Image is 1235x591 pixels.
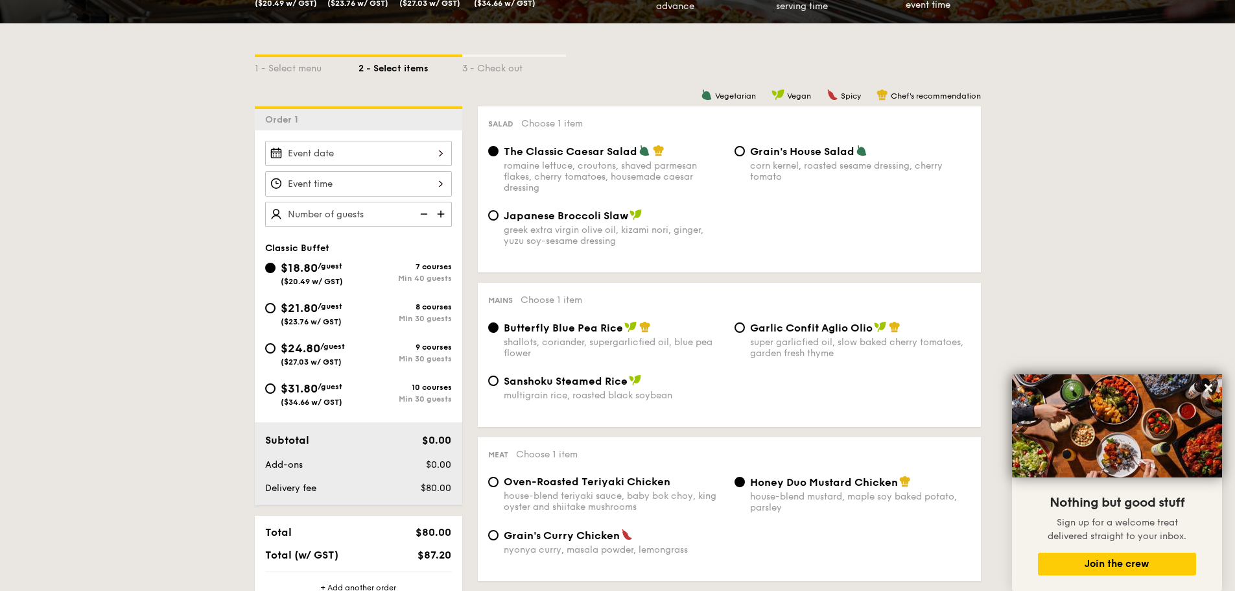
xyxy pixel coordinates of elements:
[359,262,452,271] div: 7 courses
[624,321,637,333] img: icon-vegan.f8ff3823.svg
[488,477,499,487] input: Oven-Roasted Teriyaki Chickenhouse-blend teriyaki sauce, baby bok choy, king oyster and shiitake ...
[750,145,854,158] span: Grain's House Salad
[418,549,451,561] span: $87.20
[265,303,276,313] input: $21.80/guest($23.76 w/ GST)8 coursesMin 30 guests
[504,322,623,334] span: Butterfly Blue Pea Rice
[521,118,583,129] span: Choose 1 item
[787,91,811,101] span: Vegan
[1038,553,1196,575] button: Join the crew
[281,398,342,407] span: ($34.66 w/ GST)
[318,382,342,391] span: /guest
[504,375,628,387] span: Sanshoku Steamed Rice
[359,57,462,75] div: 2 - Select items
[265,526,292,538] span: Total
[265,114,303,125] span: Order 1
[413,202,432,226] img: icon-reduce.1d2dbef1.svg
[265,383,276,394] input: $31.80/guest($34.66 w/ GST)10 coursesMin 30 guests
[359,302,452,311] div: 8 courses
[735,477,745,487] input: Honey Duo Mustard Chickenhouse-blend mustard, maple soy baked potato, parsley
[488,210,499,221] input: Japanese Broccoli Slawgreek extra virgin olive oil, kizami nori, ginger, yuzu soy-sesame dressing
[488,376,499,386] input: Sanshoku Steamed Ricemultigrain rice, roasted black soybean
[504,210,628,222] span: Japanese Broccoli Slaw
[281,277,343,286] span: ($20.49 w/ GST)
[281,261,318,275] span: $18.80
[827,89,838,101] img: icon-spicy.37a8142b.svg
[504,390,724,401] div: multigrain rice, roasted black soybean
[488,322,499,333] input: Butterfly Blue Pea Riceshallots, coriander, supergarlicfied oil, blue pea flower
[281,341,320,356] span: $24.80
[1048,517,1186,542] span: Sign up for a welcome treat delivered straight to your inbox.
[488,119,513,128] span: Salad
[426,459,451,470] span: $0.00
[504,544,724,555] div: nyonya curry, masala powder, lemongrass
[359,314,452,323] div: Min 30 guests
[265,243,329,254] span: Classic Buffet
[639,321,651,333] img: icon-chef-hat.a58ddaea.svg
[841,91,861,101] span: Spicy
[750,160,970,182] div: corn kernel, roasted sesame dressing, cherry tomato
[516,449,578,460] span: Choose 1 item
[1012,374,1222,477] img: DSC07876-Edit02-Large.jpeg
[265,459,303,470] span: Add-ons
[504,476,670,488] span: Oven-Roasted Teriyaki Chicken
[876,89,888,101] img: icon-chef-hat.a58ddaea.svg
[265,263,276,273] input: $18.80/guest($20.49 w/ GST)7 coursesMin 40 guests
[265,434,309,446] span: Subtotal
[255,57,359,75] div: 1 - Select menu
[621,529,633,540] img: icon-spicy.37a8142b.svg
[856,145,867,156] img: icon-vegetarian.fe4039eb.svg
[422,434,451,446] span: $0.00
[504,224,724,247] div: greek extra virgin olive oil, kizami nori, ginger, yuzu soy-sesame dressing
[432,202,452,226] img: icon-add.58712e84.svg
[504,337,724,359] div: shallots, coriander, supergarlicfied oil, blue pea flower
[359,274,452,283] div: Min 40 guests
[891,91,981,101] span: Chef's recommendation
[359,343,452,352] div: 9 courses
[701,89,712,101] img: icon-vegetarian.fe4039eb.svg
[320,342,345,351] span: /guest
[265,171,452,197] input: Event time
[639,145,650,156] img: icon-vegetarian.fe4039eb.svg
[462,57,566,75] div: 3 - Check out
[504,490,724,513] div: house-blend teriyaki sauce, baby bok choy, king oyster and shiitake mushrooms
[771,89,784,101] img: icon-vegan.f8ff3823.svg
[629,209,642,221] img: icon-vegan.f8ff3823.svg
[1198,378,1219,398] button: Close
[889,321,900,333] img: icon-chef-hat.a58ddaea.svg
[504,160,724,193] div: romaine lettuce, croutons, shaved parmesan flakes, cherry tomatoes, housemade caesar dressing
[318,302,342,311] span: /guest
[735,146,745,156] input: Grain's House Saladcorn kernel, roasted sesame dressing, cherry tomato
[265,202,452,227] input: Number of guests
[281,317,342,326] span: ($23.76 w/ GST)
[750,337,970,359] div: super garlicfied oil, slow baked cherry tomatoes, garden fresh thyme
[629,374,642,386] img: icon-vegan.f8ff3823.svg
[653,145,665,156] img: icon-chef-hat.a58ddaea.svg
[504,145,637,158] span: The Classic Caesar Salad
[281,357,342,367] span: ($27.03 w/ GST)
[750,476,898,488] span: Honey Duo Mustard Chicken
[488,296,513,305] span: Mains
[488,530,499,540] input: Grain's Curry Chickennyonya curry, masala powder, lemongrass
[750,322,873,334] span: Garlic Confit Aglio Olio
[504,529,620,542] span: Grain's Curry Chicken
[265,483,316,494] span: Delivery fee
[359,394,452,404] div: Min 30 guests
[488,450,508,459] span: Meat
[735,322,745,333] input: Garlic Confit Aglio Oliosuper garlicfied oil, slow baked cherry tomatoes, garden fresh thyme
[281,301,318,315] span: $21.80
[1050,495,1184,511] span: Nothing but good stuff
[281,381,318,396] span: $31.80
[750,491,970,513] div: house-blend mustard, maple soy baked potato, parsley
[521,295,582,306] span: Choose 1 item
[265,549,338,561] span: Total (w/ GST)
[874,321,887,333] img: icon-vegan.f8ff3823.svg
[359,354,452,363] div: Min 30 guests
[265,141,452,166] input: Event date
[421,483,451,494] span: $80.00
[899,476,911,487] img: icon-chef-hat.a58ddaea.svg
[265,343,276,354] input: $24.80/guest($27.03 w/ GST)9 coursesMin 30 guests
[488,146,499,156] input: The Classic Caesar Saladromaine lettuce, croutons, shaved parmesan flakes, cherry tomatoes, house...
[715,91,756,101] span: Vegetarian
[359,383,452,392] div: 10 courses
[416,526,451,538] span: $80.00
